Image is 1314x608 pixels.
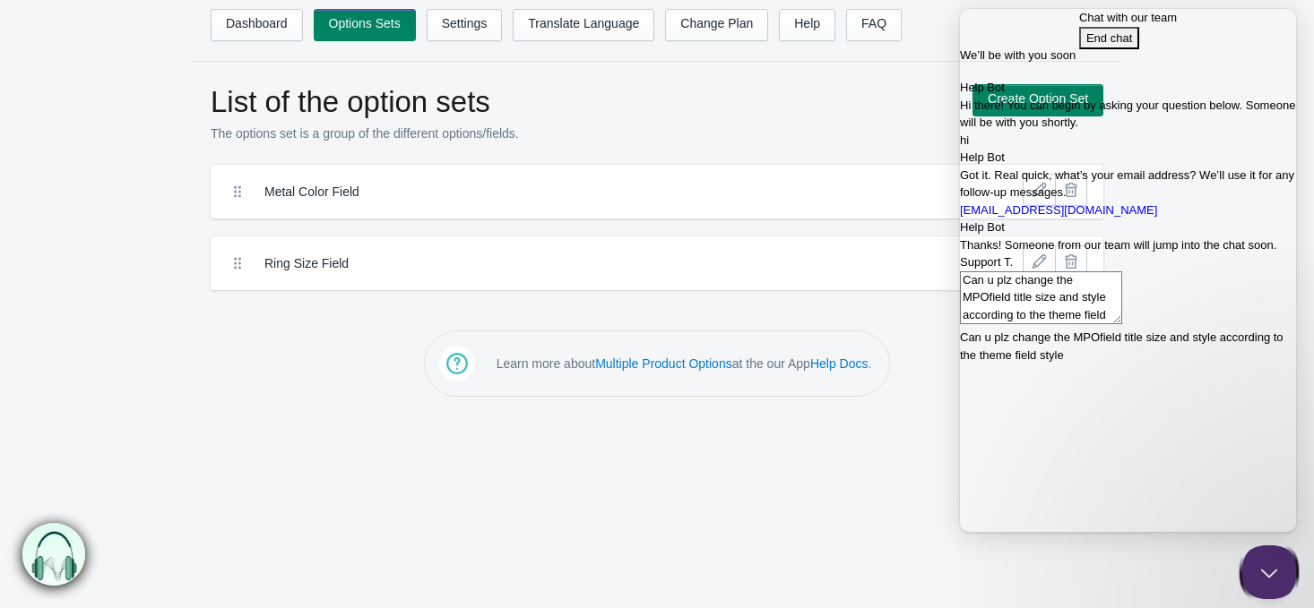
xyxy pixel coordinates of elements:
[960,9,1296,532] iframe: Help Scout Beacon - Live Chat, Contact Form, and Knowledge Base
[427,9,503,41] a: Settings
[211,124,955,142] p: The options set is a group of the different options/fields.
[779,9,835,41] a: Help
[314,9,416,41] a: Options Sets
[22,523,85,586] img: bxm.png
[846,9,902,41] a: FAQ
[264,254,918,272] label: Ring Size Field
[665,9,768,41] a: Change Plan
[264,183,918,201] label: Metal Color Field
[595,356,732,371] a: Multiple Product Options
[211,9,303,41] a: Dashboard
[497,355,872,373] p: Learn more about at the our App .
[211,84,955,120] h1: List of the option sets
[810,356,869,371] a: Help Docs
[513,9,654,41] a: Translate Language
[1242,545,1296,599] iframe: Help Scout Beacon - Close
